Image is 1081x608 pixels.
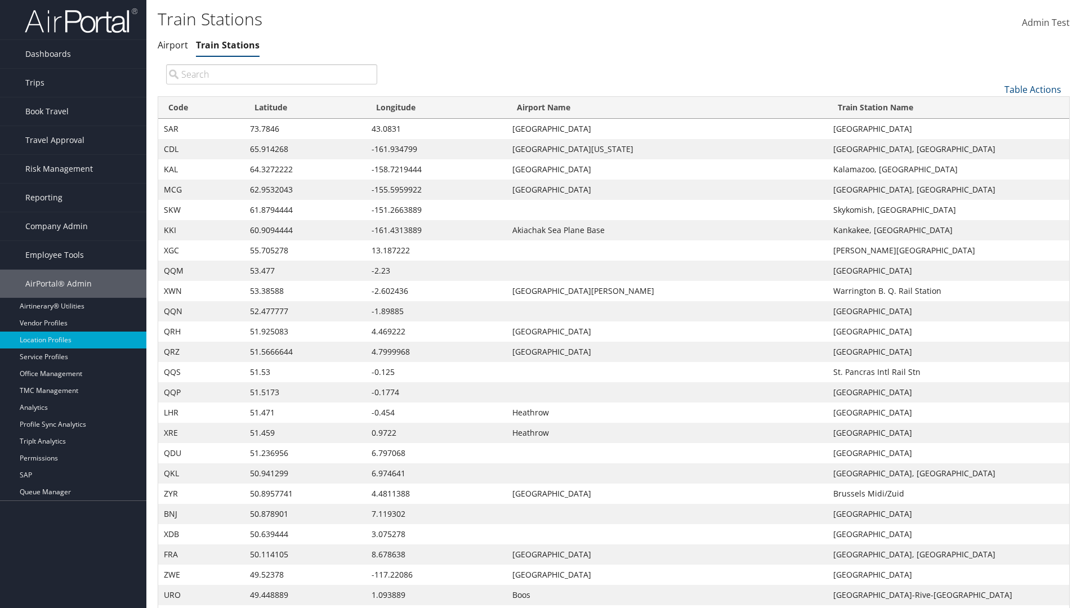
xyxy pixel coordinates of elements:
[244,423,366,443] td: 51.459
[244,321,366,342] td: 51.925083
[244,200,366,220] td: 61.8794444
[158,443,244,463] td: QDU
[366,97,507,119] th: Longitude: activate to sort column ascending
[828,301,1069,321] td: [GEOGRAPHIC_DATA]
[507,321,828,342] td: [GEOGRAPHIC_DATA]
[158,7,766,31] h1: Train Stations
[244,119,366,139] td: 73.7846
[366,301,507,321] td: -1.89885
[828,504,1069,524] td: [GEOGRAPHIC_DATA]
[158,544,244,565] td: FRA
[25,69,44,97] span: Trips
[366,139,507,159] td: -161.934799
[366,443,507,463] td: 6.797068
[158,504,244,524] td: BNJ
[828,97,1069,119] th: Train Station Name: activate to sort column ascending
[244,342,366,362] td: 51.5666644
[828,544,1069,565] td: [GEOGRAPHIC_DATA], [GEOGRAPHIC_DATA]
[25,7,137,34] img: airportal-logo.png
[366,281,507,301] td: -2.602436
[158,463,244,484] td: QKL
[507,403,828,423] td: Heathrow
[828,200,1069,220] td: Skykomish, [GEOGRAPHIC_DATA]
[366,261,507,281] td: -2.23
[507,180,828,200] td: [GEOGRAPHIC_DATA]
[507,544,828,565] td: [GEOGRAPHIC_DATA]
[244,382,366,403] td: 51.5173
[507,342,828,362] td: [GEOGRAPHIC_DATA]
[828,443,1069,463] td: [GEOGRAPHIC_DATA]
[507,423,828,443] td: Heathrow
[244,301,366,321] td: 52.477777
[366,565,507,585] td: -117.22086
[244,261,366,281] td: 53.477
[507,281,828,301] td: [GEOGRAPHIC_DATA][PERSON_NAME]
[25,241,84,269] span: Employee Tools
[158,565,244,585] td: ZWE
[244,403,366,423] td: 51.471
[158,301,244,321] td: QQN
[507,585,828,605] td: Boos
[828,342,1069,362] td: [GEOGRAPHIC_DATA]
[366,423,507,443] td: 0.9722
[25,212,88,240] span: Company Admin
[828,484,1069,504] td: Brussels Midi/Zuid
[244,281,366,301] td: 53.38588
[828,362,1069,382] td: St. Pancras Intl Rail Stn
[158,139,244,159] td: CDL
[366,220,507,240] td: -161.4313889
[828,403,1069,423] td: [GEOGRAPHIC_DATA]
[828,240,1069,261] td: [PERSON_NAME][GEOGRAPHIC_DATA]
[828,220,1069,240] td: Kankakee, [GEOGRAPHIC_DATA]
[25,40,71,68] span: Dashboards
[366,585,507,605] td: 1.093889
[244,443,366,463] td: 51.236956
[828,321,1069,342] td: [GEOGRAPHIC_DATA]
[366,159,507,180] td: -158.7219444
[158,261,244,281] td: QQM
[158,159,244,180] td: KAL
[158,119,244,139] td: SAR
[366,544,507,565] td: 8.678638
[366,321,507,342] td: 4.469222
[507,220,828,240] td: Akiachak Sea Plane Base
[158,484,244,504] td: ZYR
[158,220,244,240] td: KKI
[507,97,828,119] th: Airport Name: activate to sort column ascending
[828,423,1069,443] td: [GEOGRAPHIC_DATA]
[25,155,93,183] span: Risk Management
[25,126,84,154] span: Travel Approval
[244,565,366,585] td: 49.52378
[507,139,828,159] td: [GEOGRAPHIC_DATA][US_STATE]
[366,382,507,403] td: -0.1774
[244,463,366,484] td: 50.941299
[366,504,507,524] td: 7.119302
[828,261,1069,281] td: [GEOGRAPHIC_DATA]
[244,544,366,565] td: 50.114105
[158,342,244,362] td: QRZ
[158,423,244,443] td: XRE
[158,281,244,301] td: XWN
[244,180,366,200] td: 62.9532043
[158,180,244,200] td: MCG
[366,463,507,484] td: 6.974641
[196,39,260,51] a: Train Stations
[366,484,507,504] td: 4.4811388
[158,524,244,544] td: XDB
[158,382,244,403] td: QQP
[507,565,828,585] td: [GEOGRAPHIC_DATA]
[244,484,366,504] td: 50.8957741
[828,382,1069,403] td: [GEOGRAPHIC_DATA]
[366,342,507,362] td: 4.7999968
[25,97,69,126] span: Book Travel
[158,39,188,51] a: Airport
[828,281,1069,301] td: Warrington B. Q. Rail Station
[366,403,507,423] td: -0.454
[828,180,1069,200] td: [GEOGRAPHIC_DATA], [GEOGRAPHIC_DATA]
[244,220,366,240] td: 60.9094444
[166,64,377,84] input: Search
[507,119,828,139] td: [GEOGRAPHIC_DATA]
[828,585,1069,605] td: [GEOGRAPHIC_DATA]-Rive-[GEOGRAPHIC_DATA]
[1022,6,1070,41] a: Admin Test
[828,463,1069,484] td: [GEOGRAPHIC_DATA], [GEOGRAPHIC_DATA]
